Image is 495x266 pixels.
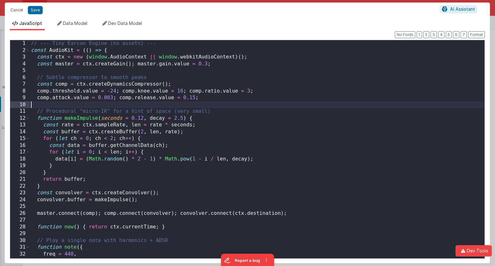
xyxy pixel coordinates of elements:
[10,224,30,231] div: 28
[10,162,30,169] div: 19
[10,217,30,224] div: 27
[10,67,30,74] div: 5
[10,257,30,264] div: 33
[10,210,30,217] div: 26
[10,54,30,61] div: 3
[10,251,30,258] div: 32
[10,176,30,183] div: 21
[10,122,30,129] div: 13
[10,183,30,190] div: 22
[438,31,444,38] button: 4
[10,88,30,95] div: 8
[10,230,30,237] div: 29
[453,31,459,38] button: 6
[417,31,422,38] button: 1
[63,21,87,26] span: Data Model
[423,31,429,38] button: 2
[10,237,30,244] div: 30
[10,74,30,81] div: 6
[440,5,477,13] button: AI Assistant
[10,94,30,101] div: 9
[455,245,492,257] button: Dev Tools
[10,61,30,68] div: 4
[446,31,452,38] button: 5
[10,196,30,203] div: 24
[10,129,30,136] div: 14
[7,6,26,15] button: Cancel
[10,108,30,115] div: 11
[10,135,30,142] div: 15
[10,81,30,88] div: 7
[10,115,30,122] div: 12
[19,21,42,26] span: JavaScript
[10,190,30,196] div: 23
[10,149,30,156] div: 17
[431,31,437,38] button: 3
[450,6,475,12] span: AI Assistant
[461,31,467,38] button: 7
[10,244,30,251] div: 31
[28,6,43,14] button: Save
[10,156,30,163] div: 18
[10,47,30,54] div: 2
[108,21,142,26] span: Dev Data Model
[10,101,30,108] div: 10
[10,40,30,47] div: 1
[10,169,30,176] div: 20
[395,31,415,38] button: No Folds
[10,203,30,210] div: 25
[468,31,485,38] button: Format
[10,142,30,149] div: 16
